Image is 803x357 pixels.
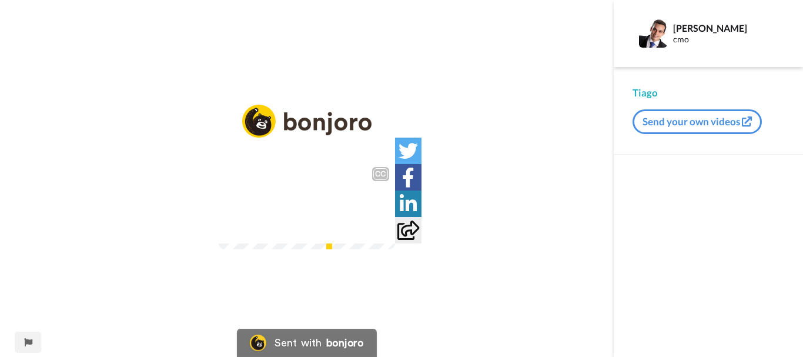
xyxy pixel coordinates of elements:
span: 0:50 [227,220,247,234]
div: cmo [673,35,784,45]
img: Full screen [373,221,384,233]
span: / [250,220,254,234]
div: Sent with [275,338,322,348]
div: Tiago [633,86,784,100]
img: Profile Image [639,19,667,48]
img: logo_full.png [242,105,372,138]
button: Send your own videos [633,109,762,134]
div: bonjoro [326,338,364,348]
span: 3:07 [256,220,277,234]
a: Bonjoro LogoSent withbonjoro [237,329,377,357]
div: CC [373,168,388,180]
div: [PERSON_NAME] [673,22,784,34]
img: Bonjoro Logo [250,335,266,351]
